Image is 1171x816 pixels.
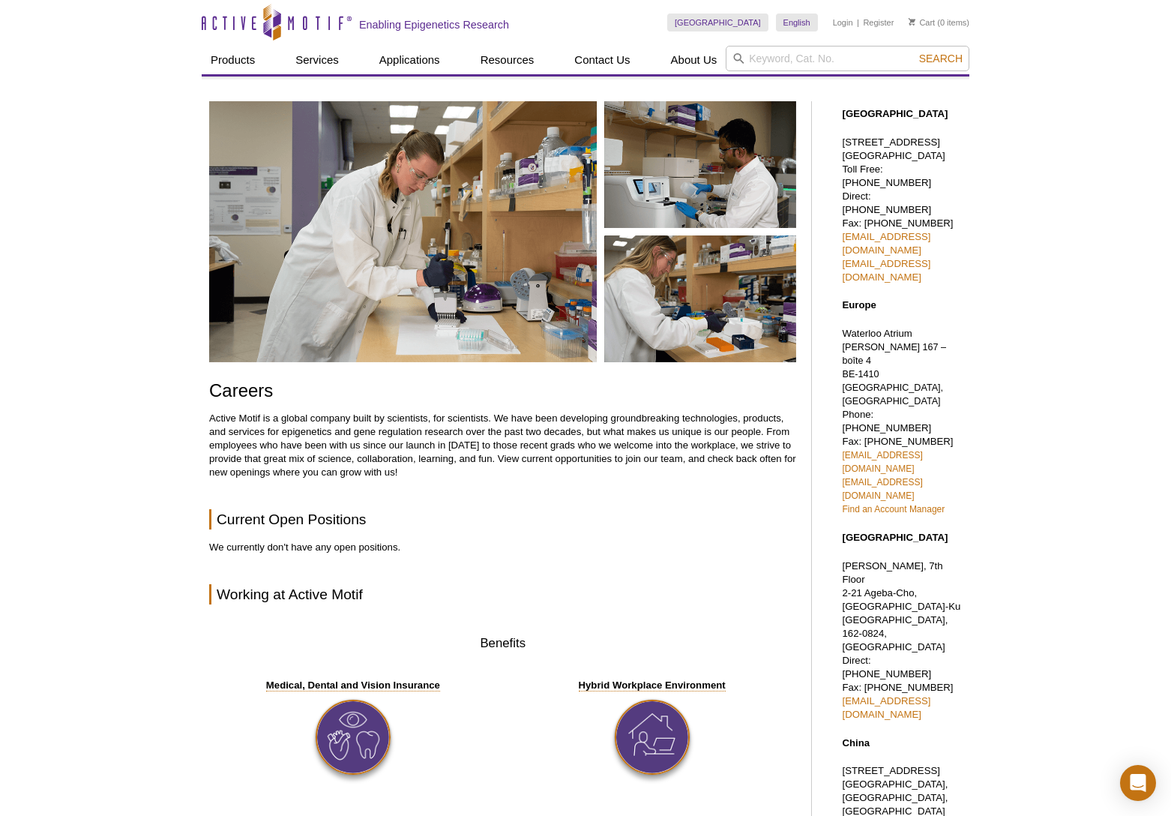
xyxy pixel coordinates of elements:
[842,504,945,514] a: Find an Account Manager
[565,46,639,74] a: Contact Us
[776,13,818,31] a: English
[842,108,948,119] strong: [GEOGRAPHIC_DATA]
[909,17,935,28] a: Cart
[857,13,859,31] li: |
[833,17,853,28] a: Login
[209,584,796,604] h2: Working at Active Motif
[209,509,796,529] h2: Current Open Positions
[909,13,969,31] li: (0 items)
[209,101,796,362] img: Careers at Active Motif
[209,381,796,403] h1: Careers
[842,450,922,474] a: [EMAIL_ADDRESS][DOMAIN_NAME]
[359,18,509,31] h2: Enabling Epigenetics Research
[842,327,962,516] p: Waterloo Atrium Phone: [PHONE_NUMBER] Fax: [PHONE_NUMBER]
[579,679,726,691] strong: Hybrid Workplace Environment
[842,532,948,543] strong: [GEOGRAPHIC_DATA]
[842,231,930,256] a: [EMAIL_ADDRESS][DOMAIN_NAME]
[842,477,922,501] a: [EMAIL_ADDRESS][DOMAIN_NAME]
[209,541,796,554] p: We currently don't have any open positions.
[915,52,967,65] button: Search
[842,299,876,310] strong: Europe
[842,136,962,284] p: [STREET_ADDRESS] [GEOGRAPHIC_DATA] Toll Free: [PHONE_NUMBER] Direct: [PHONE_NUMBER] Fax: [PHONE_N...
[842,695,930,720] a: [EMAIL_ADDRESS][DOMAIN_NAME]
[662,46,726,74] a: About Us
[209,634,796,652] h3: Benefits
[472,46,544,74] a: Resources
[1120,765,1156,801] div: Open Intercom Messenger
[209,412,796,479] p: Active Motif is a global company built by scientists, for scientists. We have been developing gro...
[842,559,962,721] p: [PERSON_NAME], 7th Floor 2-21 Ageba-Cho, [GEOGRAPHIC_DATA]-Ku [GEOGRAPHIC_DATA], 162-0824, [GEOGR...
[370,46,449,74] a: Applications
[909,18,915,25] img: Your Cart
[202,46,264,74] a: Products
[919,52,963,64] span: Search
[842,737,870,748] strong: China
[286,46,348,74] a: Services
[667,13,768,31] a: [GEOGRAPHIC_DATA]
[863,17,894,28] a: Register
[842,342,946,406] span: [PERSON_NAME] 167 – boîte 4 BE-1410 [GEOGRAPHIC_DATA], [GEOGRAPHIC_DATA]
[842,258,930,283] a: [EMAIL_ADDRESS][DOMAIN_NAME]
[726,46,969,71] input: Keyword, Cat. No.
[266,679,440,691] strong: Medical, Dental and Vision Insurance
[316,700,391,775] img: Insurance Benefit icon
